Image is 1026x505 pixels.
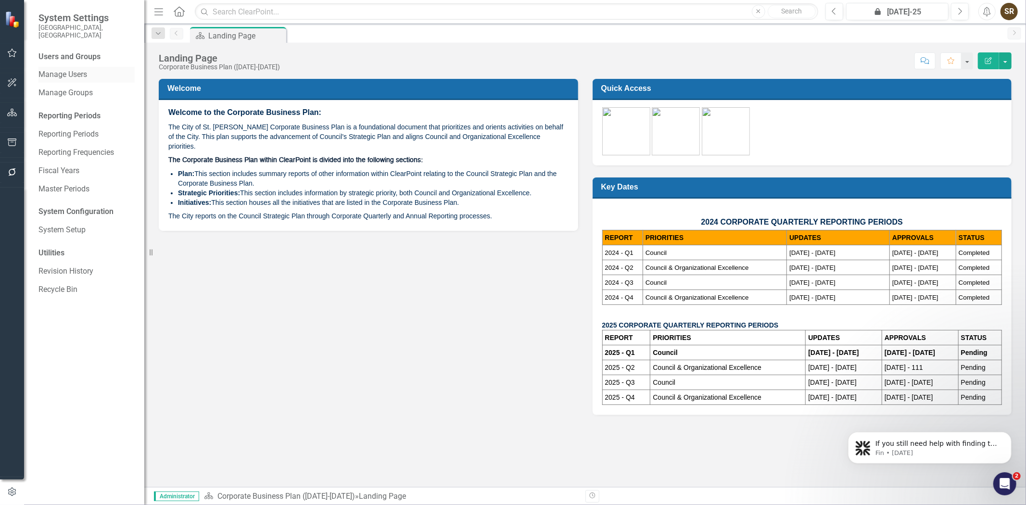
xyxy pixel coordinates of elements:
[806,330,882,345] th: UPDATES
[602,375,650,390] td: 2025 - Q3
[892,294,938,301] span: [DATE] - [DATE]
[208,30,284,42] div: Landing Page
[892,249,938,256] span: [DATE] - [DATE]
[38,147,135,158] a: Reporting Frequencies
[38,88,135,99] a: Manage Groups
[38,184,135,195] a: Master Periods
[882,390,959,405] td: [DATE] - [DATE]
[204,491,578,502] div: »
[178,188,569,198] li: This section includes information by strategic priority, both Council and Organizational Excellence.
[195,3,818,20] input: Search ClearPoint...
[168,157,423,164] span: The Corporate Business Plan within ClearPoint is divided into the following sections:
[602,107,650,155] img: CBP-green%20v2.png
[643,230,786,245] th: PRIORITIES
[602,330,650,345] th: REPORT
[781,7,802,15] span: Search
[601,84,1007,93] h3: Quick Access
[806,360,882,375] td: [DATE] - [DATE]
[961,392,999,402] p: Pending
[650,375,806,390] td: Council
[789,264,836,271] span: [DATE] - [DATE]
[605,349,635,356] strong: 2025 - Q1
[958,330,1001,345] th: STATUS
[650,390,806,405] td: Council & Organizational Excellence
[1013,472,1021,480] span: 2
[602,390,650,405] td: 2025 - Q4
[359,492,406,501] div: Landing Page
[217,492,355,501] a: Corporate Business Plan ([DATE]-[DATE])
[38,248,135,259] div: Utilities
[701,218,903,226] span: 2024 CORPORATE QUARTERLY REPORTING PERIODS
[652,107,700,155] img: Assignments.png
[154,492,199,501] span: Administrator
[650,330,806,345] th: PRIORITIES
[1001,3,1018,20] button: SR
[38,266,135,277] a: Revision History
[38,51,135,63] div: Users and Groups
[38,24,135,39] small: [GEOGRAPHIC_DATA], [GEOGRAPHIC_DATA]
[806,375,882,390] td: [DATE] - [DATE]
[958,375,1001,390] td: Pending
[702,107,750,155] img: Training-green%20v2.png
[178,199,211,206] strong: Initiatives:
[959,279,989,286] span: Completed
[993,472,1016,495] iframe: Intercom live chat
[846,3,949,20] button: [DATE]-25
[958,360,1001,375] td: Pending
[38,225,135,236] a: System Setup
[605,264,633,271] span: 2024 - Q2
[178,189,238,197] strong: Strategic Priorities
[38,69,135,80] a: Manage Users
[956,230,1001,245] th: STATUS
[602,230,643,245] th: REPORT
[961,349,988,356] strong: Pending
[890,230,956,245] th: APPROVALS
[159,53,280,63] div: Landing Page
[959,294,989,301] span: Completed
[646,249,667,256] span: Council
[178,170,194,177] strong: Plan:
[849,6,945,18] div: [DATE]-25
[789,249,836,256] span: [DATE] - [DATE]
[238,189,241,197] strong: :
[653,349,677,356] strong: Council
[808,392,879,402] p: [DATE] - [DATE]
[605,249,633,256] span: 2024 - Q1
[646,294,749,301] span: Council & Organizational Excellence
[38,206,135,217] div: System Configuration
[892,264,938,271] span: [DATE] - [DATE]
[38,165,135,177] a: Fiscal Years
[789,279,836,286] span: [DATE] - [DATE]
[5,11,22,28] img: ClearPoint Strategy
[650,360,806,375] td: Council & Organizational Excellence
[959,264,989,271] span: Completed
[892,279,938,286] span: [DATE] - [DATE]
[178,169,569,188] li: This section includes summary reports of other information within ClearPoint relating to the Coun...
[168,212,492,220] span: The City reports on the Council Strategic Plan through Corporate Quarterly and Annual Reporting p...
[601,182,1007,191] h3: Key Dates
[168,108,321,116] span: Welcome to the Corporate Business Plan:
[646,264,749,271] span: Council & Organizational Excellence
[768,5,816,18] button: Search
[167,84,573,93] h3: Welcome
[178,198,569,207] li: This section houses all the initiatives that are listed in the Corporate Business Plan.
[646,279,667,286] span: Council
[789,294,836,301] span: [DATE] - [DATE]
[885,349,935,356] strong: [DATE] - [DATE]
[602,321,779,329] strong: 2025 CORPORATE QUARTERLY REPORTING PERIODS
[38,284,135,295] a: Recycle Bin
[834,412,1026,479] iframe: Intercom notifications message
[159,63,280,71] div: Corporate Business Plan ([DATE]-[DATE])
[602,360,650,375] td: 2025 - Q2
[787,230,890,245] th: UPDATES
[38,129,135,140] a: Reporting Periods
[882,330,959,345] th: APPROVALS
[808,349,859,356] strong: [DATE] - [DATE]
[882,375,959,390] td: [DATE] - [DATE]
[38,111,135,122] div: Reporting Periods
